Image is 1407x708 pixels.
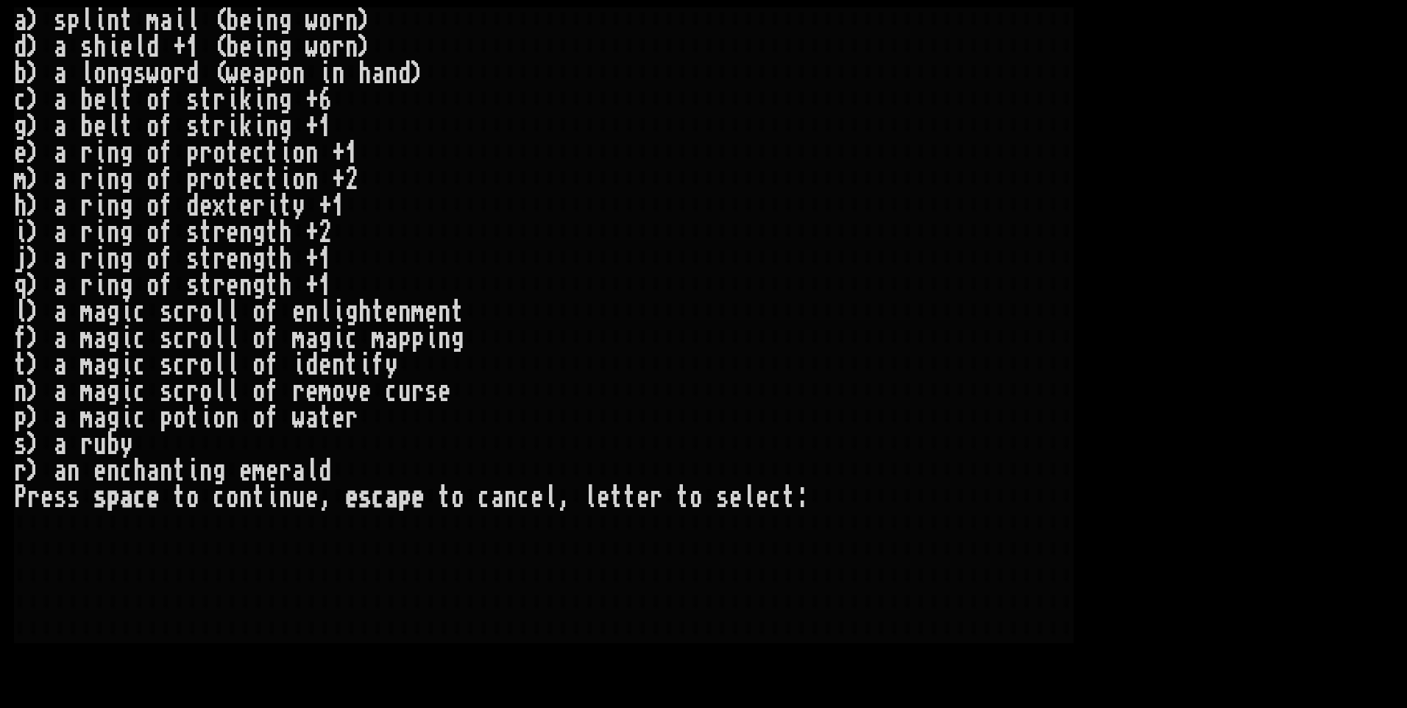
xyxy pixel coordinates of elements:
div: r [80,140,93,166]
div: i [279,166,292,193]
div: l [226,325,239,352]
div: f [160,87,173,113]
div: e [120,34,133,60]
div: n [239,219,252,246]
div: l [133,34,146,60]
div: s [186,272,199,299]
div: o [199,325,213,352]
div: l [14,299,27,325]
div: c [133,325,146,352]
div: w [305,7,319,34]
div: i [173,7,186,34]
div: b [226,34,239,60]
div: n [107,140,120,166]
div: g [345,299,358,325]
div: a [93,299,107,325]
div: ) [27,193,40,219]
div: i [93,140,107,166]
div: r [80,166,93,193]
div: p [398,325,411,352]
div: r [186,299,199,325]
div: a [305,325,319,352]
div: d [146,34,160,60]
div: g [451,325,464,352]
div: l [107,87,120,113]
div: f [160,193,173,219]
div: g [279,87,292,113]
div: g [107,352,120,378]
div: e [226,246,239,272]
div: t [372,299,385,325]
div: d [14,34,27,60]
div: a [54,60,67,87]
div: t [226,166,239,193]
div: g [120,272,133,299]
div: n [438,299,451,325]
div: n [266,34,279,60]
div: s [186,246,199,272]
div: h [93,34,107,60]
div: o [93,60,107,87]
div: 1 [319,272,332,299]
div: r [80,272,93,299]
div: a [93,325,107,352]
div: o [252,352,266,378]
div: n [107,7,120,34]
div: a [54,193,67,219]
div: o [213,166,226,193]
div: + [332,166,345,193]
div: o [146,113,160,140]
div: t [226,193,239,219]
div: e [425,299,438,325]
div: g [120,219,133,246]
div: o [146,166,160,193]
div: s [186,113,199,140]
div: l [186,7,199,34]
div: + [305,272,319,299]
div: e [226,272,239,299]
div: s [186,87,199,113]
div: n [345,34,358,60]
div: i [252,87,266,113]
div: f [266,325,279,352]
div: g [120,246,133,272]
div: t [199,272,213,299]
div: o [146,246,160,272]
div: m [411,299,425,325]
div: ) [358,34,372,60]
div: i [332,325,345,352]
div: c [252,166,266,193]
div: + [332,140,345,166]
div: a [252,60,266,87]
div: e [385,299,398,325]
div: r [213,113,226,140]
div: a [54,299,67,325]
div: h [279,272,292,299]
div: g [120,193,133,219]
div: g [279,7,292,34]
div: m [372,325,385,352]
div: ) [27,272,40,299]
div: e [93,87,107,113]
div: g [120,140,133,166]
div: i [266,193,279,219]
div: h [279,246,292,272]
div: h [358,60,372,87]
div: l [80,60,93,87]
div: ) [411,60,425,87]
div: t [199,246,213,272]
div: i [93,246,107,272]
div: + [305,246,319,272]
div: n [385,60,398,87]
div: ) [27,325,40,352]
div: o [292,140,305,166]
div: r [186,352,199,378]
div: o [199,299,213,325]
div: o [160,60,173,87]
div: t [266,219,279,246]
div: s [80,34,93,60]
div: o [319,34,332,60]
div: s [160,352,173,378]
div: 1 [319,246,332,272]
div: i [120,299,133,325]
